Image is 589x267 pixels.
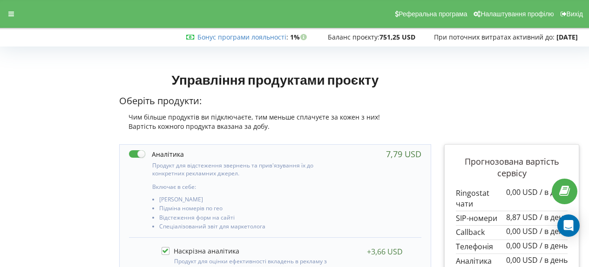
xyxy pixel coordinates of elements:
[540,255,568,265] span: / в день
[379,33,415,41] strong: 751,25 USD
[152,183,334,191] p: Включає в себе:
[567,10,583,18] span: Вихід
[159,196,334,205] li: [PERSON_NAME]
[367,247,403,256] div: +3,66 USD
[399,10,467,18] span: Реферальна програма
[456,241,568,252] p: Телефонія
[506,240,538,251] span: 0,00 USD
[290,33,309,41] strong: 1%
[386,149,421,159] div: 7,79 USD
[129,149,184,159] label: Аналітика
[119,122,432,131] div: Вартість кожного продукта вказана за добу.
[162,247,239,255] label: Наскрізна аналітика
[556,33,578,41] strong: [DATE]
[506,187,538,197] span: 0,00 USD
[456,256,568,267] p: Аналітика
[197,33,288,41] span: :
[434,33,555,41] span: При поточних витратах активний до:
[152,161,334,177] p: Продукт для відстеження звернень та прив'язування їх до конкретних рекламних джерел.
[159,223,334,232] li: Спеціалізований звіт для маркетолога
[540,240,568,251] span: / в день
[506,255,538,265] span: 0,00 USD
[557,214,580,237] div: Open Intercom Messenger
[540,212,568,222] span: / в день
[506,212,538,222] span: 8,87 USD
[119,113,432,122] div: Чим більше продуктів ви підключаєте, тим меньше сплачуєте за кожен з них!
[119,71,432,88] h1: Управління продуктами проєкту
[506,226,538,236] span: 0,00 USD
[159,214,334,223] li: Відстеження форм на сайті
[119,94,432,108] p: Оберіть продукти:
[456,156,568,180] p: Прогнозована вартість сервісу
[540,226,568,236] span: / в день
[197,33,286,41] a: Бонус програми лояльності
[456,227,568,238] p: Callback
[540,187,568,197] span: / в день
[456,213,568,224] p: SIP-номери
[481,10,554,18] span: Налаштування профілю
[456,188,568,209] p: Ringostat чати
[159,205,334,214] li: Підміна номерів по гео
[328,33,379,41] span: Баланс проєкту:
